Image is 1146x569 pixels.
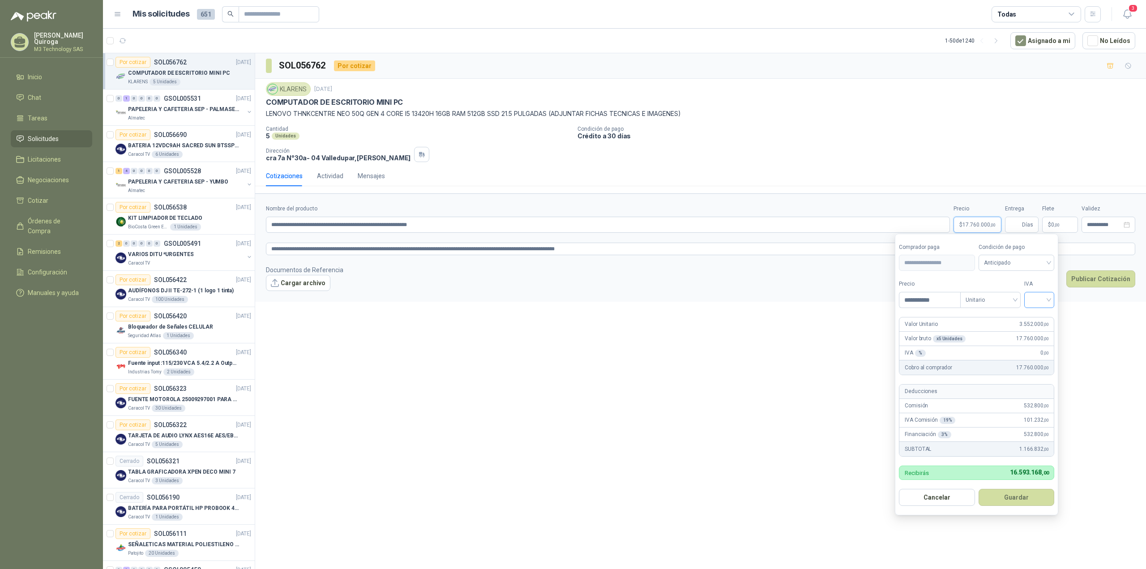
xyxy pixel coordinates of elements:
span: 651 [197,9,215,20]
a: 0 1 0 0 0 0 GSOL005531[DATE] Company LogoPAPELERIA Y CAFETERIA SEP - PALMASECAAlmatec [115,93,253,122]
p: BATERÍA PARA PORTÁTIL HP PROBOOK 430 G8 [128,504,239,513]
span: 3 [1128,4,1138,13]
p: [DATE] [236,167,251,175]
span: search [227,11,234,17]
label: Precio [954,205,1001,213]
a: Manuales y ayuda [11,284,92,301]
p: [DATE] [236,530,251,538]
img: Company Logo [115,506,126,517]
div: Cerrado [115,492,143,503]
span: Órdenes de Compra [28,216,84,236]
img: Logo peakr [11,11,56,21]
span: 17.760.000 [1016,334,1048,343]
div: KLARENS [266,82,311,96]
a: Por cotizarSOL056340[DATE] Company LogoFuente input :115/230 VCA 5.4/2.2 A Output: 24 VDC 10 A 47... [103,343,255,380]
span: ,00 [1043,351,1049,355]
div: 20 Unidades [145,550,179,557]
div: 4 [123,168,130,174]
span: ,00 [1043,447,1049,452]
p: [DATE] [236,348,251,357]
div: 0 [146,240,153,247]
p: SUBTOTAL [905,445,931,453]
p: LENOVO THNKCENTRE NEO 50Q GEN 4 CORE I5 13420H 16GB RAM 512GB SSD 21.5 PULGADAS (ADJUNTAR FICHAS ... [266,109,1135,119]
p: M3 Technology SAS [34,47,92,52]
span: 17.760.000 [962,222,996,227]
div: Por cotizar [115,57,150,68]
div: 1 Unidades [170,223,201,231]
p: Comisión [905,402,928,410]
p: [DATE] [236,312,251,321]
a: Solicitudes [11,130,92,147]
button: Publicar Cotización [1066,270,1135,287]
p: [DATE] [236,421,251,429]
a: Por cotizarSOL056322[DATE] Company LogoTARJETA DE AUDIO LYNX AES16E AES/EBU PCICaracol TV5 Unidades [103,416,255,452]
span: Tareas [28,113,47,123]
p: [DATE] [236,240,251,248]
div: 0 [138,240,145,247]
img: Company Logo [268,84,278,94]
div: 3 % [938,431,951,438]
div: 0 [138,95,145,102]
p: KIT LIMPIADOR DE TECLADO [128,214,202,222]
span: Unitario [966,293,1015,307]
span: 1.166.832 [1019,445,1048,453]
div: 0 [154,168,160,174]
div: Mensajes [358,171,385,181]
p: Caracol TV [128,296,150,303]
p: SOL056420 [154,313,187,319]
button: Asignado a mi [1010,32,1075,49]
img: Company Logo [115,71,126,82]
span: 17.760.000 [1016,364,1048,372]
p: Caracol TV [128,441,150,448]
div: 0 [154,240,160,247]
p: COMPUTADOR DE ESCRITORIO MINI PC [128,69,230,77]
img: Company Logo [115,144,126,154]
p: SOL056111 [154,530,187,537]
p: Financiación [905,430,951,439]
p: Recibirás [905,470,928,476]
a: Por cotizarSOL056323[DATE] Company LogoFUENTE MOTOROLA 25009297001 PARA EP450Caracol TV30 Unidades [103,380,255,416]
div: 2 [115,240,122,247]
p: AUDÍFONOS DJ II TE-272-1 (1 logo 1 tinta) [128,287,234,295]
p: SOL056190 [147,494,180,501]
span: ,00 [1054,222,1060,227]
a: Configuración [11,264,92,281]
img: Company Logo [115,361,126,372]
span: ,00 [1043,365,1049,370]
div: 30 Unidades [152,405,185,412]
a: 2 0 0 0 0 0 GSOL005491[DATE] Company LogoVARIOS DITU *URGENTESCaracol TV [115,238,253,267]
p: BioCosta Green Energy S.A.S [128,223,168,231]
h1: Mis solicitudes [133,8,190,21]
p: Caracol TV [128,477,150,484]
img: Company Logo [115,216,126,227]
p: FUENTE MOTOROLA 25009297001 PARA EP450 [128,395,239,404]
p: $ 0,00 [1042,217,1078,233]
img: Company Logo [115,107,126,118]
p: [DATE] [236,94,251,103]
p: [DATE] [236,131,251,139]
a: Tareas [11,110,92,127]
div: Por cotizar [115,383,150,394]
img: Company Logo [115,398,126,408]
span: ,00 [1043,418,1049,423]
div: 0 [138,168,145,174]
button: 3 [1119,6,1135,22]
img: Company Logo [115,180,126,191]
a: Remisiones [11,243,92,260]
p: SOL056690 [154,132,187,138]
div: 3 Unidades [152,477,183,484]
div: 19 % [940,417,956,424]
p: TARJETA DE AUDIO LYNX AES16E AES/EBU PCI [128,432,239,440]
p: COMPUTADOR DE ESCRITORIO MINI PC [266,98,403,107]
img: Company Logo [115,289,126,299]
p: PAPELERIA Y CAFETERIA SEP - YUMBO [128,178,228,186]
p: [PERSON_NAME] Quiroga [34,32,92,45]
p: [DATE] [236,276,251,284]
div: Por cotizar [115,419,150,430]
span: Cotizar [28,196,48,205]
a: Chat [11,89,92,106]
span: Días [1022,217,1033,232]
a: Negociaciones [11,171,92,188]
label: Condición de pago [979,243,1055,252]
p: [DATE] [236,58,251,67]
